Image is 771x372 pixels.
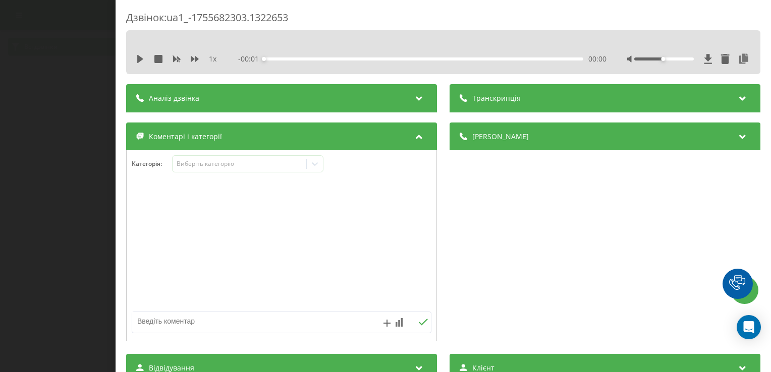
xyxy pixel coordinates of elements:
[588,54,607,64] span: 00:00
[737,315,761,339] div: Open Intercom Messenger
[177,160,303,168] div: Виберіть категорію
[472,93,521,103] span: Транскрипція
[662,57,666,61] div: Accessibility label
[149,93,199,103] span: Аналіз дзвінка
[262,57,266,61] div: Accessibility label
[132,160,172,167] h4: Категорія :
[472,132,529,142] span: [PERSON_NAME]
[126,11,760,30] div: Дзвінок : ua1_-1755682303.1322653
[149,132,222,142] span: Коментарі і категорії
[238,54,264,64] span: - 00:01
[209,54,216,64] span: 1 x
